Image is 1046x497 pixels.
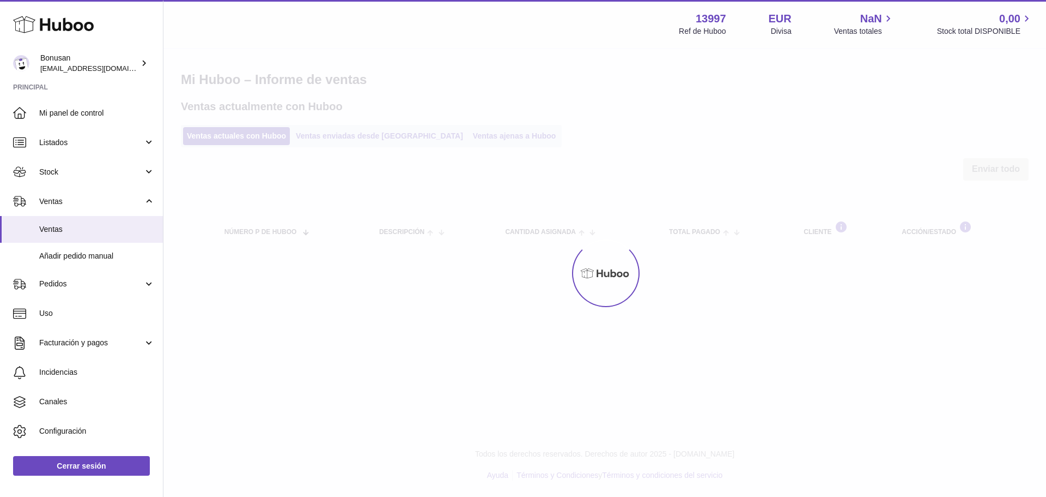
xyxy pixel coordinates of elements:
span: Listados [39,137,143,148]
span: Ventas [39,196,143,207]
span: Stock total DISPONIBLE [937,26,1033,37]
span: Incidencias [39,367,155,378]
div: Bonusan [40,53,138,74]
span: Canales [39,397,155,407]
a: 0,00 Stock total DISPONIBLE [937,11,1033,37]
div: Ref de Huboo [679,26,726,37]
a: NaN Ventas totales [834,11,895,37]
span: Configuración [39,426,155,436]
div: Divisa [771,26,792,37]
span: Añadir pedido manual [39,251,155,261]
span: Ventas totales [834,26,895,37]
img: info@bonusan.es [13,55,29,71]
span: NaN [860,11,882,26]
span: [EMAIL_ADDRESS][DOMAIN_NAME] [40,64,160,73]
strong: 13997 [696,11,726,26]
strong: EUR [769,11,792,26]
span: Stock [39,167,143,177]
span: Pedidos [39,279,143,289]
span: 0,00 [999,11,1020,26]
span: Mi panel de control [39,108,155,118]
a: Cerrar sesión [13,456,150,476]
span: Uso [39,308,155,319]
span: Facturación y pagos [39,338,143,348]
span: Ventas [39,224,155,235]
